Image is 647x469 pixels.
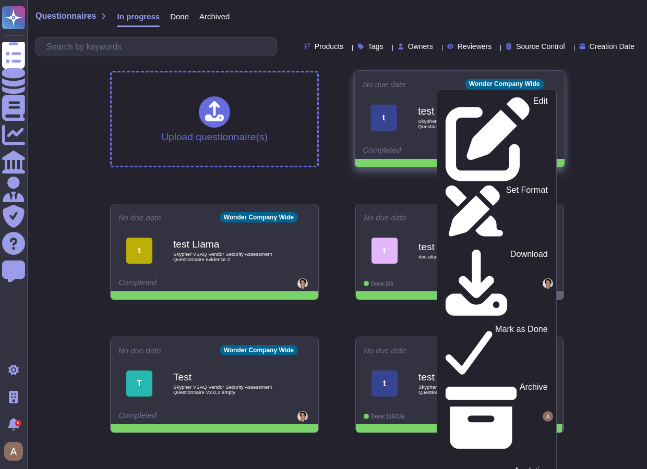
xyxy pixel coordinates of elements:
button: user [2,440,30,463]
a: Set Format [437,183,556,239]
span: Reviewers [458,43,492,50]
a: Archive [437,380,556,456]
img: user [543,411,553,422]
img: user [297,278,308,289]
b: test [418,106,523,116]
div: t [126,238,152,264]
span: Skypher VSAQ Vendor Security Assessment Questionnaire evidence 2 [418,119,523,129]
div: Completed [118,411,246,422]
b: Test [173,372,278,382]
div: Wonder Company Wide [220,212,298,223]
p: Mark as Done [495,325,548,378]
span: doc attach [418,254,523,260]
div: Wonder Company Wide [465,79,544,89]
span: Tags [368,43,384,50]
div: Upload questionnaire(s) [161,96,268,142]
span: Skypher VSAQ Vendor Security Assessment Questionnaire V2.0.2 empty [173,385,278,394]
b: test small [418,242,523,252]
div: 8 [15,420,21,426]
span: Questionnaires [35,12,96,20]
span: Creation Date [590,43,634,50]
span: Skypher VSAQ Vendor Security Assessment Questionnaire evidence 2 [173,252,278,262]
div: Wonder Company Wide [220,345,298,355]
span: In progress [117,13,160,20]
div: Completed [118,278,246,289]
span: Owners [408,43,433,50]
span: Archived [199,13,230,20]
span: No due date [118,347,161,354]
div: Completed [363,146,492,156]
span: Done: 2/3 [371,281,393,287]
p: Edit [533,97,548,181]
p: Set Format [506,186,548,237]
b: test [418,372,523,382]
span: Done: 135/136 [371,414,405,419]
div: t [372,238,398,264]
div: T [126,371,152,397]
div: t [372,371,398,397]
img: user [543,278,553,289]
a: Mark as Done [437,323,556,380]
input: Search by keywords [41,38,276,56]
span: No due date [118,214,161,221]
span: Source Control [516,43,565,50]
span: Done [170,13,189,20]
p: Archive [520,383,548,454]
p: Download [510,250,548,320]
a: Edit [437,94,556,183]
span: No due date [364,347,406,354]
a: Download [437,248,556,323]
span: Skypher VSAQ Vendor Security Assessment Questionnaire V2.0.2 empty [418,385,523,394]
span: No due date [364,214,406,221]
b: test Llama [173,239,278,249]
img: user [4,442,23,461]
div: t [370,104,397,131]
span: No due date [363,80,406,88]
span: Products [315,43,343,50]
img: user [297,411,308,422]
